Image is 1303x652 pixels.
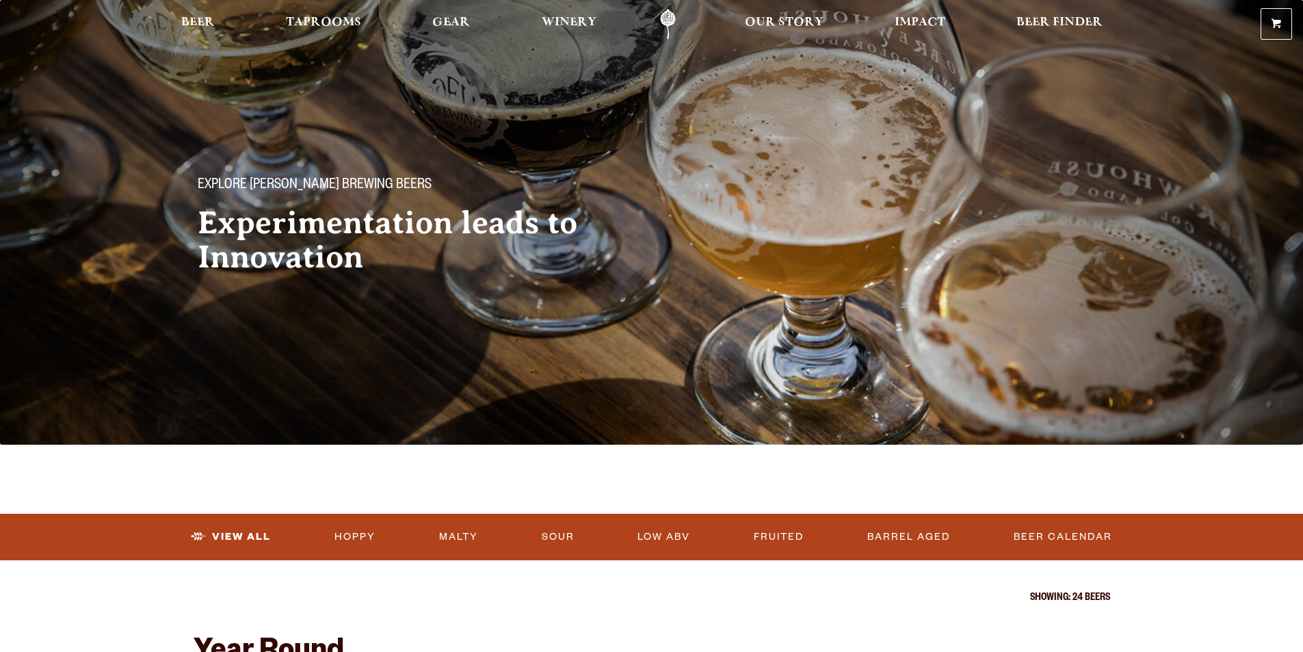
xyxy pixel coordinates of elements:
h2: Experimentation leads to Innovation [198,206,624,274]
a: Malty [434,521,484,553]
a: View All [185,521,276,553]
span: Beer Finder [1016,17,1103,28]
span: Winery [542,17,596,28]
span: Gear [432,17,470,28]
a: Sour [536,521,580,553]
a: Fruited [748,521,809,553]
a: Low ABV [632,521,696,553]
p: Showing: 24 Beers [194,593,1110,604]
a: Barrel Aged [862,521,956,553]
span: Beer [181,17,215,28]
span: Impact [895,17,945,28]
a: Taprooms [277,9,370,40]
a: Odell Home [642,9,694,40]
span: Taprooms [286,17,361,28]
span: Explore [PERSON_NAME] Brewing Beers [198,177,432,195]
span: Our Story [745,17,824,28]
a: Impact [886,9,954,40]
a: Beer Calendar [1008,521,1118,553]
a: Hoppy [329,521,381,553]
a: Beer [172,9,224,40]
a: Beer Finder [1008,9,1111,40]
a: Gear [423,9,479,40]
a: Winery [533,9,605,40]
a: Our Story [736,9,832,40]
